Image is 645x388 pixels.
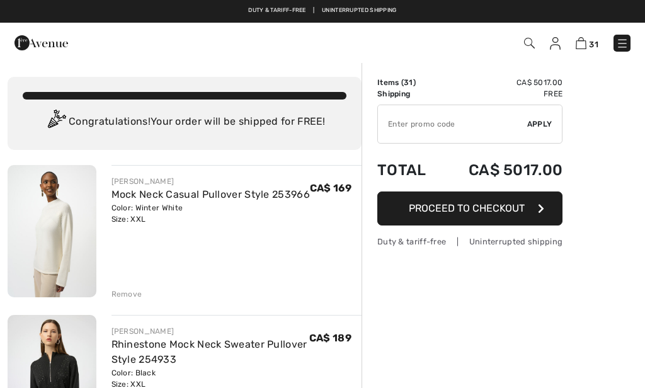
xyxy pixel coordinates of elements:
[409,202,525,214] span: Proceed to Checkout
[111,338,307,365] a: Rhinestone Mock Neck Sweater Pullover Style 254933
[377,236,562,248] div: Duty & tariff-free | Uninterrupted shipping
[309,332,351,344] span: CA$ 189
[111,288,142,300] div: Remove
[377,88,441,100] td: Shipping
[310,182,351,194] span: CA$ 169
[111,176,310,187] div: [PERSON_NAME]
[441,88,563,100] td: Free
[550,37,561,50] img: My Info
[14,36,68,48] a: 1ère Avenue
[111,326,309,337] div: [PERSON_NAME]
[111,188,310,200] a: Mock Neck Casual Pullover Style 253966
[378,105,527,143] input: Promo code
[524,38,535,48] img: Search
[43,110,69,135] img: Congratulation2.svg
[527,118,552,130] span: Apply
[377,149,441,191] td: Total
[377,77,441,88] td: Items ( )
[14,30,68,55] img: 1ère Avenue
[8,165,96,297] img: Mock Neck Casual Pullover Style 253966
[441,149,563,191] td: CA$ 5017.00
[576,37,586,49] img: Shopping Bag
[441,77,563,88] td: CA$ 5017.00
[111,202,310,225] div: Color: Winter White Size: XXL
[589,40,598,49] span: 31
[576,35,598,50] a: 31
[377,191,562,225] button: Proceed to Checkout
[23,110,346,135] div: Congratulations! Your order will be shipped for FREE!
[616,37,629,50] img: Menu
[404,78,413,87] span: 31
